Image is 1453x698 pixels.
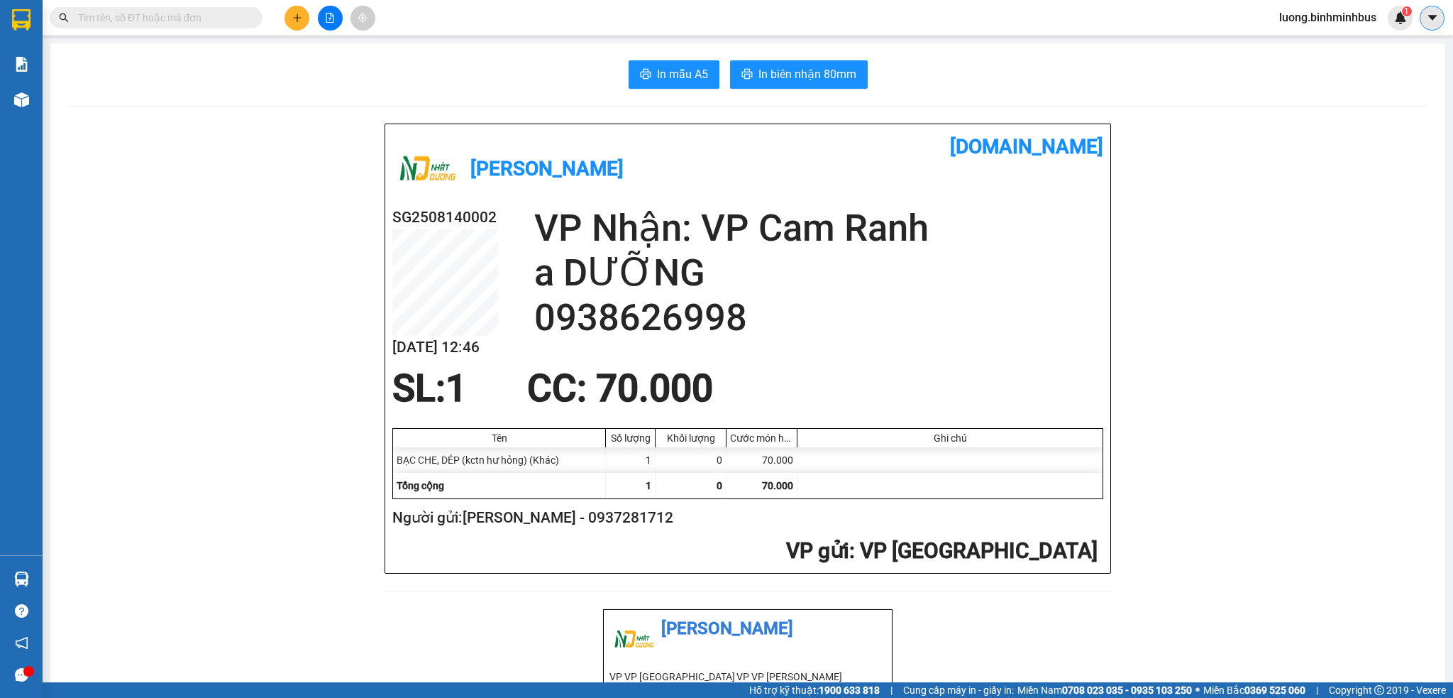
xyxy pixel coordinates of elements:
span: Miền Nam [1017,682,1192,698]
b: [PERSON_NAME] [470,157,624,180]
span: aim [358,13,368,23]
button: file-add [318,6,343,31]
li: [PERSON_NAME] [609,616,886,643]
img: logo.jpg [609,616,659,665]
h2: Người gửi: [PERSON_NAME] - 0937281712 [392,506,1098,530]
span: | [1316,682,1318,698]
h2: SG2508140002 [392,206,499,229]
span: SL: [392,366,446,410]
button: printerIn biên nhận 80mm [730,60,868,89]
span: ⚪️ [1195,687,1200,693]
div: Tên [397,432,602,444]
span: Cung cấp máy in - giấy in: [903,682,1014,698]
button: plus [284,6,309,31]
span: 1 [446,366,467,410]
span: | [890,682,893,698]
h2: VP Nhận: VP Cam Ranh [534,206,1103,251]
input: Tìm tên, số ĐT hoặc mã đơn [78,10,245,26]
div: 70.000 [726,447,797,473]
sup: 1 [1402,6,1412,16]
span: Tổng cộng [397,480,444,491]
h2: [DATE] 12:46 [392,336,499,359]
span: caret-down [1426,11,1439,24]
strong: 0369 525 060 [1244,685,1305,696]
span: printer [741,68,753,82]
span: search [59,13,69,23]
span: In mẫu A5 [657,65,708,83]
span: copyright [1374,685,1384,695]
div: Khối lượng [659,432,722,444]
h2: 0938626998 [534,295,1103,340]
span: message [15,668,28,682]
img: solution-icon [14,57,29,72]
span: printer [640,68,651,82]
span: Miền Bắc [1203,682,1305,698]
img: icon-new-feature [1394,11,1407,24]
div: Cước món hàng [730,432,793,444]
span: 1 [646,480,651,491]
button: printerIn mẫu A5 [629,60,719,89]
h2: : VP [GEOGRAPHIC_DATA] [392,537,1098,566]
li: VP VP [PERSON_NAME] [736,669,863,685]
div: CC : 70.000 [519,367,722,410]
span: plus [292,13,302,23]
span: VP gửi [786,538,849,563]
div: BẠC CHE, DÉP (kctn hư hỏng) (Khác) [393,447,606,473]
div: 1 [606,447,656,473]
div: Số lượng [609,432,651,444]
span: file-add [325,13,335,23]
span: luong.binhminhbus [1268,9,1388,26]
span: Hỗ trợ kỹ thuật: [749,682,880,698]
span: question-circle [15,604,28,618]
li: VP VP [GEOGRAPHIC_DATA] [609,669,736,685]
h2: a DƯỠNG [534,251,1103,295]
button: aim [350,6,375,31]
span: 1 [1404,6,1409,16]
button: caret-down [1420,6,1444,31]
span: 70.000 [762,480,793,491]
img: warehouse-icon [14,92,29,107]
span: 0 [717,480,722,491]
div: Ghi chú [801,432,1099,444]
span: In biên nhận 80mm [758,65,856,83]
img: logo.jpg [392,135,463,206]
b: [DOMAIN_NAME] [950,135,1103,158]
span: notification [15,636,28,650]
img: warehouse-icon [14,572,29,587]
div: 0 [656,447,726,473]
strong: 1900 633 818 [819,685,880,696]
strong: 0708 023 035 - 0935 103 250 [1062,685,1192,696]
img: logo-vxr [12,9,31,31]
